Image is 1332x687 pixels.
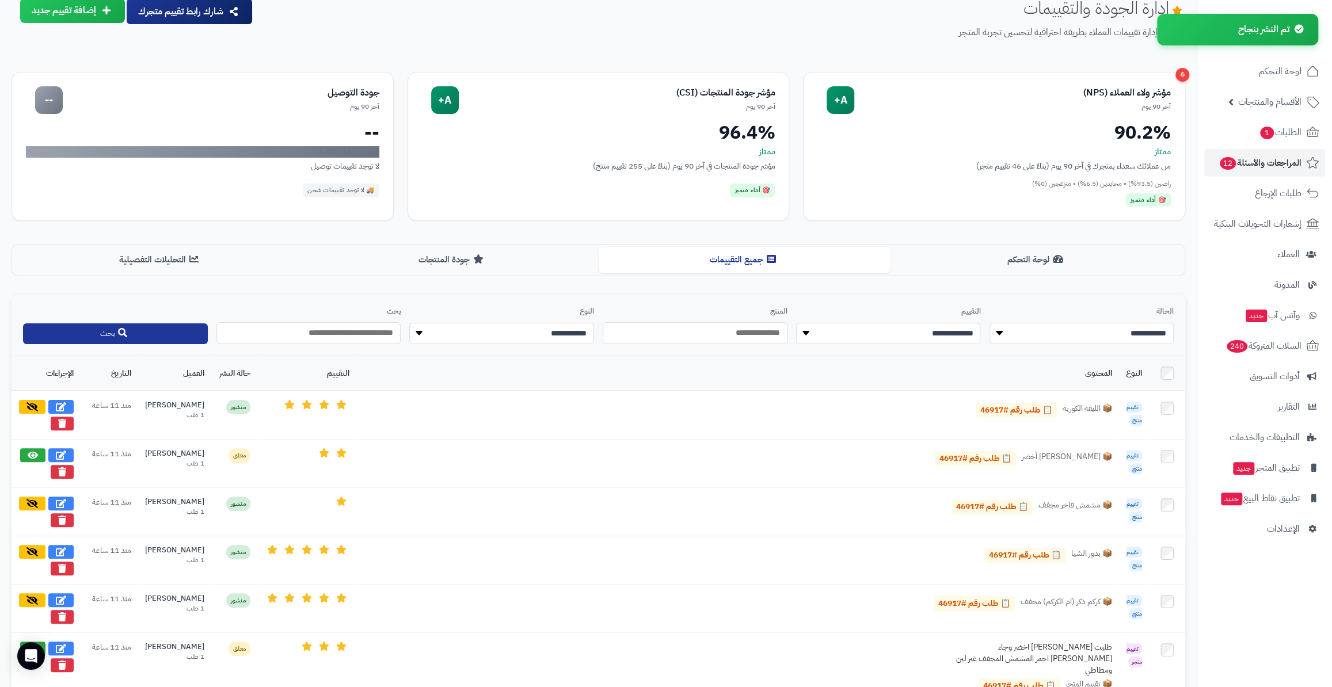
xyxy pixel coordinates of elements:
[1221,493,1242,505] span: جديد
[12,356,81,391] th: الإجراءات
[1127,643,1142,667] span: تقييم متجر
[1260,127,1274,139] span: 1
[1038,499,1112,514] span: 📦 مشمش فاخر مجفف
[854,86,1171,100] div: مؤشر ولاء العملاء (NPS)
[1227,340,1247,353] span: 240
[422,123,775,142] div: 96.4%
[216,306,401,317] label: بحث
[145,604,204,613] div: 1 طلب
[356,356,1119,391] th: المحتوى
[1226,338,1301,354] span: السلات المتروكة
[817,160,1171,172] div: من عملائك سعداء بمتجرك في آخر 90 يوم (بناءً على 46 تقييم متجر)
[226,400,250,414] span: منشور
[1204,515,1325,543] a: الإعدادات
[211,356,257,391] th: حالة النشر
[81,585,138,633] td: منذ 11 ساعة
[1204,454,1325,482] a: تطبيق المتجرجديد
[81,536,138,585] td: منذ 11 ساعة
[262,26,1185,39] p: مراقبة وإدارة تقييمات العملاء بطريقة احترافية لتحسين تجربة المتجر
[989,306,1174,317] label: الحالة
[1278,399,1300,415] span: التقارير
[1204,119,1325,146] a: الطلبات1
[1071,548,1112,563] span: 📦 بذور الشيا
[459,86,775,100] div: مؤشر جودة المنتجات (CSI)
[730,184,775,197] div: 🎯 أداء متميز
[145,593,204,604] div: [PERSON_NAME]
[1126,193,1171,207] div: 🎯 أداء متميز
[1255,185,1301,201] span: طلبات الإرجاع
[1274,277,1300,293] span: المدونة
[1267,521,1300,537] span: الإعدادات
[1238,94,1301,110] span: الأقسام والمنتجات
[226,545,250,559] span: منشور
[1219,155,1301,171] span: المراجعات والأسئلة
[984,548,1065,563] a: 📋 طلب رقم #46917
[1259,63,1301,79] span: لوحة التحكم
[1204,210,1325,238] a: إشعارات التحويلات البنكية
[976,403,1057,418] a: 📋 طلب رقم #46917
[1204,271,1325,299] a: المدونة
[890,247,1182,273] button: لوحة التحكم
[1204,484,1325,512] a: تطبيق نقاط البيعجديد
[1204,241,1325,268] a: العملاء
[934,596,1015,611] a: 📋 طلب رقم #46917
[303,184,379,197] div: 🚚 لا توجد تقييمات شحن
[145,652,204,662] div: 1 طلب
[1127,498,1142,522] span: تقييم منتج
[145,459,204,468] div: 1 طلب
[81,488,138,536] td: منذ 11 ساعة
[1220,490,1300,506] span: تطبيق نقاط البيع
[1127,402,1142,426] span: تقييم منتج
[229,448,250,463] span: معلق
[1232,460,1300,476] span: تطبيق المتجر
[17,642,45,670] div: Open Intercom Messenger
[1204,362,1325,390] a: أدوات التسويق
[817,123,1171,142] div: 90.2%
[226,593,250,608] span: منشور
[1250,368,1300,384] span: أدوات التسويق
[1021,596,1112,611] span: 📦 كركم ذكر (ام الكركم) مجفف
[63,102,379,112] div: آخر 90 يوم
[81,391,138,440] td: منذ 11 ساعة
[1230,429,1300,445] span: التطبيقات والخدمات
[1238,22,1289,36] span: تم النشر بنجاح
[796,306,981,317] label: التقييم
[26,123,379,142] div: --
[306,247,598,273] button: جودة المنتجات
[1246,310,1267,322] span: جديد
[1204,301,1325,329] a: وآتس آبجديد
[935,451,1016,466] a: 📋 طلب رقم #46917
[603,306,787,317] label: المنتج
[1204,332,1325,360] a: السلات المتروكة240
[1245,307,1300,323] span: وآتس آب
[1277,246,1300,262] span: العملاء
[854,102,1171,112] div: آخر 90 يوم
[138,356,211,391] th: العميل
[1127,450,1142,474] span: تقييم منتج
[1063,403,1112,418] span: 📦 الليفة الكورية
[229,642,250,656] span: معلق
[1259,124,1301,140] span: الطلبات
[422,146,775,158] div: ممتاز
[14,247,306,273] button: التحليلات التفصيلية
[1204,180,1325,207] a: طلبات الإرجاع
[257,356,356,391] th: التقييم
[827,86,854,114] div: A+
[599,247,890,273] button: جميع التقييمات
[459,102,775,112] div: آخر 90 يوم
[63,86,379,100] div: جودة التوصيل
[1204,149,1325,177] a: المراجعات والأسئلة12
[1127,595,1142,619] span: تقييم منتج
[81,440,138,488] td: منذ 11 ساعة
[23,323,208,344] button: بحث
[81,356,138,391] th: التاريخ
[145,545,204,556] div: [PERSON_NAME]
[145,507,204,517] div: 1 طلب
[145,497,204,507] div: [PERSON_NAME]
[26,160,379,172] div: لا توجد تقييمات توصيل
[817,179,1171,189] div: راضين (93.5%) • محايدين (6.5%) • منزعجين (0%)
[1022,451,1112,466] span: 📦 [PERSON_NAME] أخضر
[145,448,204,459] div: [PERSON_NAME]
[145,556,204,565] div: 1 طلب
[26,146,379,158] div: لا توجد بيانات كافية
